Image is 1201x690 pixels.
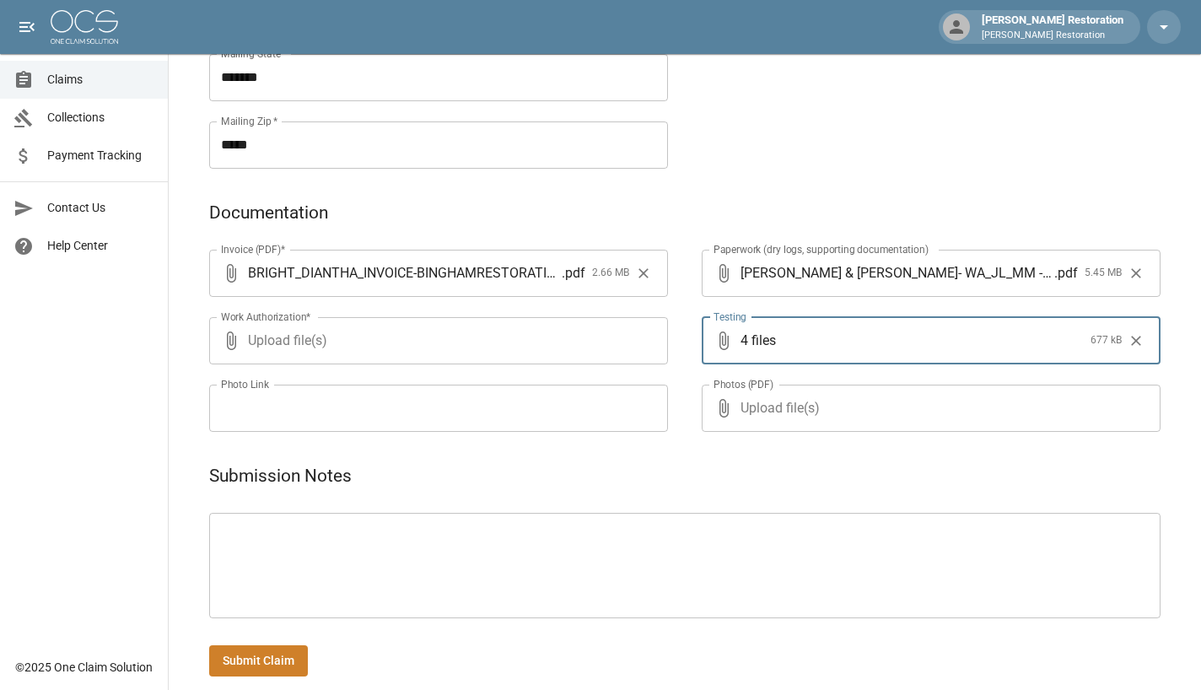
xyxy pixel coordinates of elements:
label: Paperwork (dry logs, supporting documentation) [714,242,929,256]
span: Upload file(s) [741,385,1115,432]
label: Work Authorization* [221,310,311,324]
span: Payment Tracking [47,147,154,164]
button: Clear [631,261,656,286]
span: . pdf [562,263,585,283]
label: Mailing Zip [221,114,278,128]
div: [PERSON_NAME] Restoration [975,12,1130,42]
span: Help Center [47,237,154,255]
span: 5.45 MB [1085,265,1122,282]
button: Submit Claim [209,645,308,677]
span: 2.66 MB [592,265,629,282]
div: © 2025 One Claim Solution [15,659,153,676]
button: Clear [1123,328,1149,353]
span: Contact Us [47,199,154,217]
span: Upload file(s) [248,317,622,364]
span: 4 files [741,317,1084,364]
span: [PERSON_NAME] & [PERSON_NAME]- WA_JL_MM - PHX [741,263,1054,283]
label: Photo Link [221,377,269,391]
p: [PERSON_NAME] Restoration [982,29,1123,43]
span: Claims [47,71,154,89]
label: Testing [714,310,746,324]
span: 677 kB [1091,332,1122,349]
img: ocs-logo-white-transparent.png [51,10,118,44]
label: Photos (PDF) [714,377,773,391]
label: Invoice (PDF)* [221,242,286,256]
span: . pdf [1054,263,1078,283]
span: BRIGHT_DIANTHA_INVOICE-BINGHAMRESTORATION-PHX [248,263,562,283]
label: Mailing State [221,46,287,61]
span: Collections [47,109,154,127]
button: open drawer [10,10,44,44]
button: Clear [1123,261,1149,286]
